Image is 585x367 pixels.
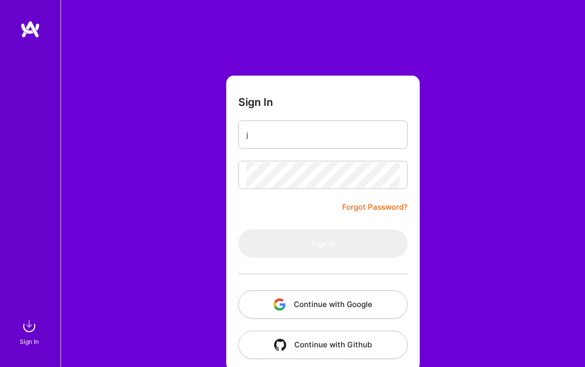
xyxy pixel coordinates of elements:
h3: Sign In [238,96,273,108]
button: Continue with Github [238,331,408,359]
img: logo [20,20,40,38]
a: sign inSign In [21,316,39,347]
a: Forgot Password? [342,201,408,213]
button: Sign In [238,229,408,258]
div: Sign In [20,336,39,347]
img: icon [274,339,286,351]
input: Email... [246,122,400,148]
button: Continue with Google [238,290,408,319]
img: sign in [19,316,39,336]
img: icon [274,298,286,311]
